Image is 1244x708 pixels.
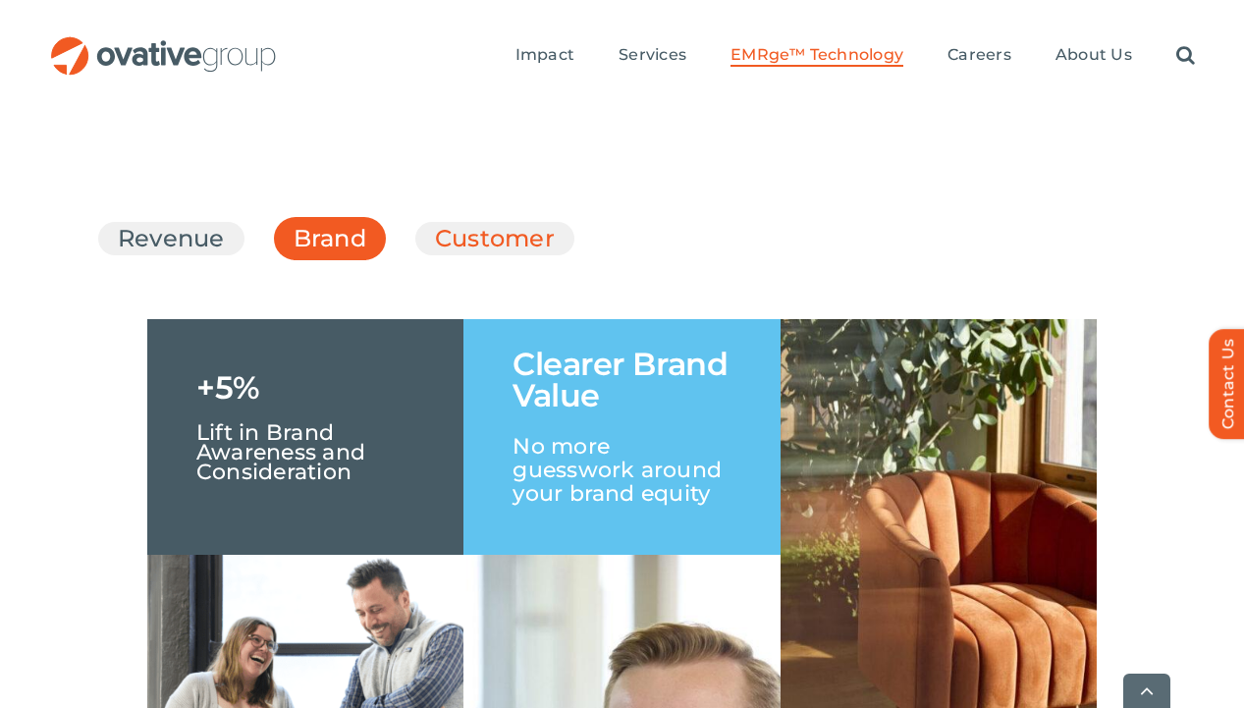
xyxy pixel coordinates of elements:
p: No more guesswork around your brand equity [513,411,730,506]
a: Services [619,45,686,67]
span: EMRge™ Technology [730,45,903,65]
span: About Us [1055,45,1132,65]
a: Search [1176,45,1195,67]
span: Services [619,45,686,65]
nav: Menu [515,25,1195,87]
a: About Us [1055,45,1132,67]
p: Lift in Brand Awareness and Consideration [196,404,414,482]
a: Customer [435,222,555,255]
span: Careers [947,45,1011,65]
a: Careers [947,45,1011,67]
a: Impact [515,45,574,67]
a: Brand [294,222,366,265]
a: OG_Full_horizontal_RGB [49,34,278,53]
a: EMRge™ Technology [730,45,903,67]
h1: Clearer Brand Value [513,349,730,411]
a: Revenue [118,222,225,255]
span: Impact [515,45,574,65]
ul: Post Filters [98,212,1146,265]
h1: +5% [196,372,260,404]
